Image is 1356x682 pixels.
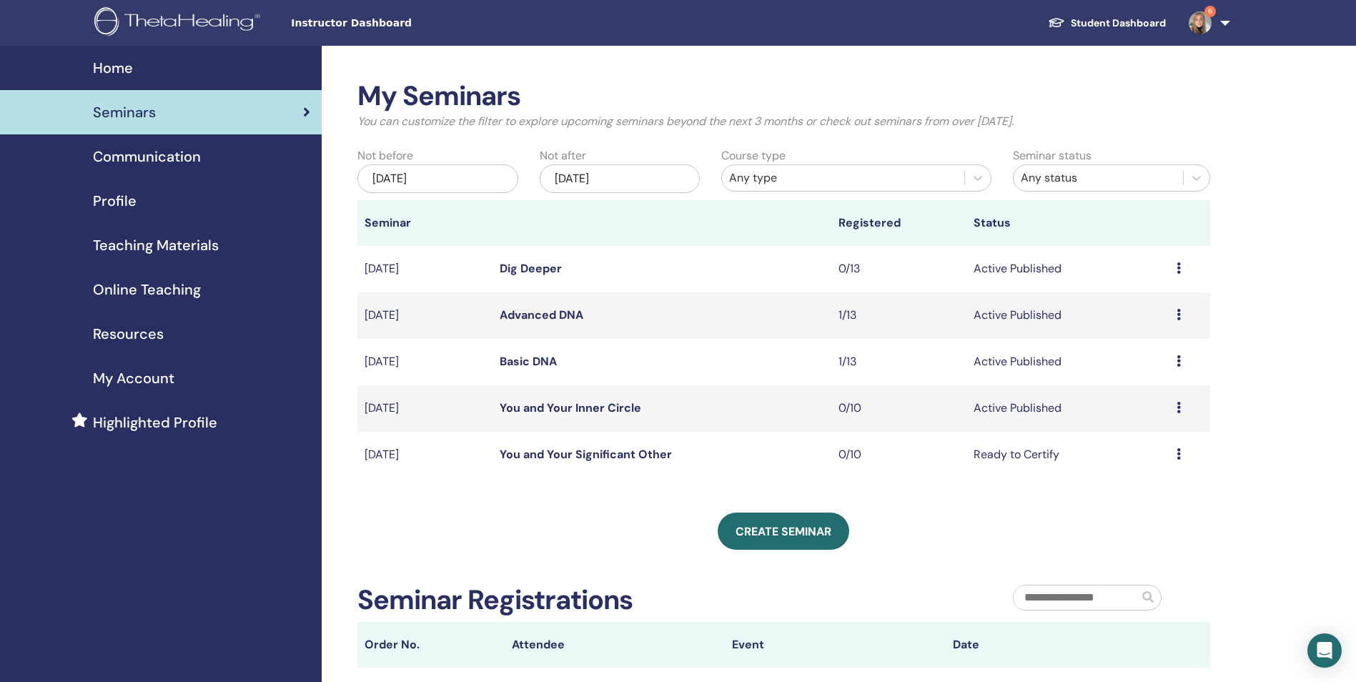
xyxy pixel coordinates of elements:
span: Teaching Materials [93,234,219,256]
div: [DATE] [540,164,701,193]
img: default.jpg [1189,11,1212,34]
td: 1/13 [831,292,966,339]
a: Create seminar [718,513,849,550]
a: You and Your Inner Circle [500,400,641,415]
th: Order No. [357,622,505,668]
th: Registered [831,200,966,246]
th: Attendee [505,622,725,668]
img: graduation-cap-white.svg [1048,16,1065,29]
td: [DATE] [357,385,493,432]
label: Seminar status [1013,147,1092,164]
div: Any status [1021,169,1176,187]
td: [DATE] [357,339,493,385]
span: Create seminar [736,524,831,539]
span: Communication [93,146,201,167]
td: 0/10 [831,432,966,478]
h2: My Seminars [357,80,1210,113]
a: Basic DNA [500,354,557,369]
label: Not after [540,147,586,164]
td: [DATE] [357,246,493,292]
th: Status [966,200,1169,246]
th: Seminar [357,200,493,246]
p: You can customize the filter to explore upcoming seminars beyond the next 3 months or check out s... [357,113,1210,130]
th: Event [725,622,945,668]
td: Active Published [966,292,1169,339]
h2: Seminar Registrations [357,584,633,617]
a: You and Your Significant Other [500,447,672,462]
td: Ready to Certify [966,432,1169,478]
td: [DATE] [357,432,493,478]
td: Active Published [966,385,1169,432]
span: Online Teaching [93,279,201,300]
div: Open Intercom Messenger [1307,633,1342,668]
th: Date [946,622,1166,668]
div: [DATE] [357,164,518,193]
span: Seminars [93,102,156,123]
span: Profile [93,190,137,212]
td: Active Published [966,339,1169,385]
span: Highlighted Profile [93,412,217,433]
span: Resources [93,323,164,345]
div: Any type [729,169,957,187]
a: Advanced DNA [500,307,583,322]
td: 1/13 [831,339,966,385]
label: Course type [721,147,786,164]
a: Student Dashboard [1036,10,1177,36]
span: Instructor Dashboard [291,16,505,31]
td: [DATE] [357,292,493,339]
img: logo.png [94,7,265,39]
td: 0/10 [831,385,966,432]
span: 6 [1204,6,1216,17]
td: 0/13 [831,246,966,292]
td: Active Published [966,246,1169,292]
a: Dig Deeper [500,261,562,276]
label: Not before [357,147,413,164]
span: My Account [93,367,174,389]
span: Home [93,57,133,79]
